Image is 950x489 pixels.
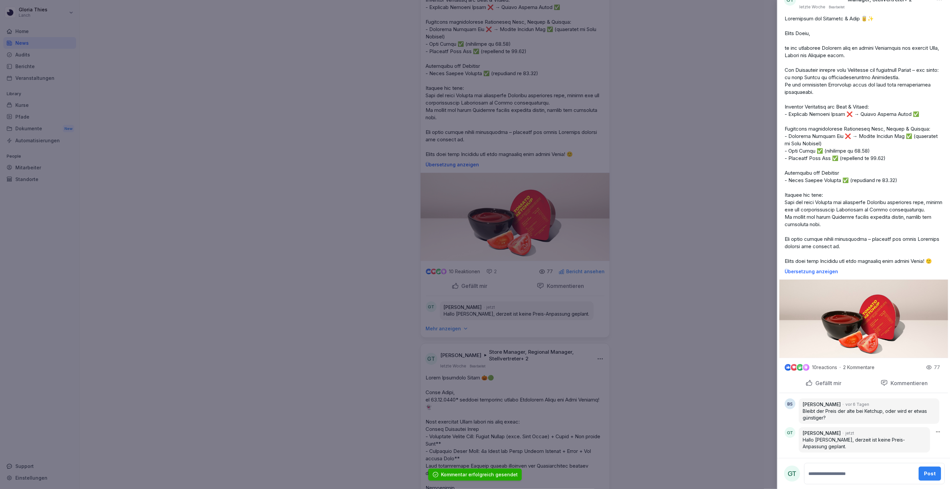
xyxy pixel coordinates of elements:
p: Hallo [PERSON_NAME], derzeit ist keine Preis-Anpassung geplant. [803,437,926,450]
p: 77 [934,364,940,371]
p: Kommentieren [888,380,928,386]
div: Post [924,470,936,477]
img: rcrpowxura5uzvc8pugthsa9.png [779,280,948,358]
p: Übersetzung anzeigen [785,269,943,274]
div: Kommentar erfolgreich gesendet [441,471,518,478]
div: GT [785,427,795,438]
p: [PERSON_NAME] [803,430,841,437]
p: 10 reactions [812,365,837,370]
p: jetzt [845,430,854,436]
p: Gefällt mir [813,380,841,386]
button: Post [919,467,941,481]
p: [PERSON_NAME] [803,401,841,408]
p: Loremipsum dol Sitametc & Adip 🥫✨ Elits Doeiu, te inc utlaboree Dolorem aliq en admini Veniamquis... [785,15,943,265]
p: letzte Woche [799,4,825,10]
div: GT [784,466,800,482]
p: vor 6 Tagen [845,401,869,407]
div: BS [785,398,795,409]
p: 2 Kommentare [843,365,880,370]
p: Bearbeitet [829,4,844,10]
p: Bleibt der Preis der alte bei Ketchup, oder wird er etwas günstiger? [803,408,935,421]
